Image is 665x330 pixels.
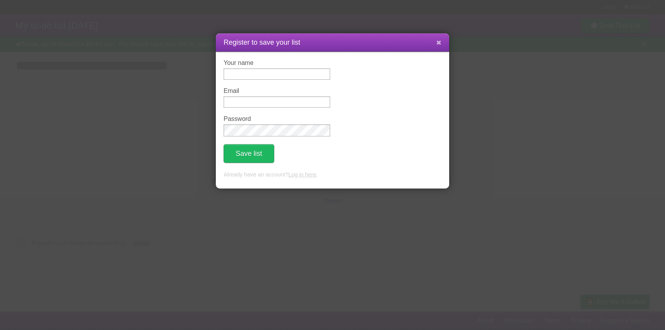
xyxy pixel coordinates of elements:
a: Log in here [288,171,316,178]
h1: Register to save your list [224,37,441,48]
label: Password [224,115,330,122]
label: Your name [224,59,330,66]
p: Already have an account? . [224,171,441,179]
label: Email [224,87,330,94]
button: Save list [224,144,274,163]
